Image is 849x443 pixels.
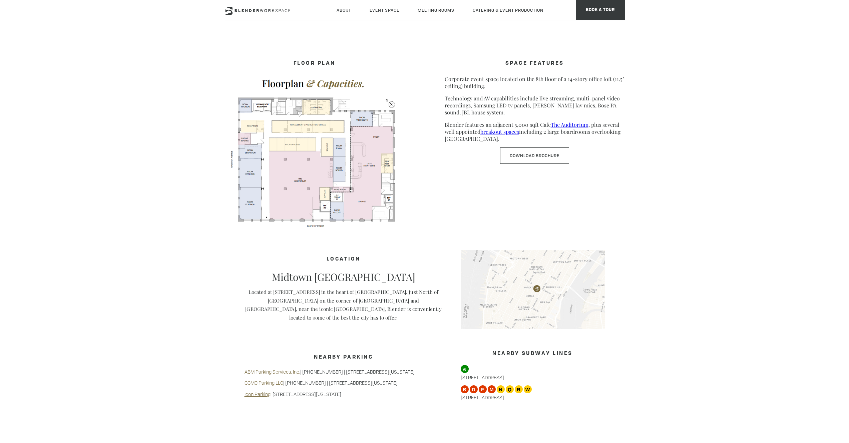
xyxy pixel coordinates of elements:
h4: FLOOR PLAN [225,57,405,70]
p: Corporate event space located on the 8th floor of a 14-story office loft (11.5′ ceiling) building. [445,75,625,89]
a: GGMC Parking LLC [245,380,283,386]
p: Located at [STREET_ADDRESS] in the heart of [GEOGRAPHIC_DATA]. Just North of [GEOGRAPHIC_DATA] on... [245,288,443,322]
span: R [515,385,523,393]
span: Q [506,385,514,393]
a: Download Brochure [500,147,569,164]
p: [STREET_ADDRESS] [461,385,605,401]
h4: SPACE FEATURES [445,57,625,70]
img: FLOORPLAN-Screenshot-2025.png [225,73,405,229]
h3: Nearby Parking [245,351,443,364]
a: ABM Parking Services, Inc. [245,369,300,375]
a: Icon Parking [245,391,271,397]
p: Midtown [GEOGRAPHIC_DATA] [245,271,443,283]
img: blender-map.jpg [461,250,605,329]
span: F [479,385,487,393]
h3: Nearby Subway Lines [461,348,605,360]
span: D [470,385,478,393]
p: | [STREET_ADDRESS][US_STATE] [245,391,443,398]
p: Technology and AV capabilities include live streaming, multi-panel video recordings, Samsung LED ... [445,95,625,116]
a: breakout spaces [480,128,519,135]
span: W [524,385,532,393]
p: [STREET_ADDRESS] [461,365,605,381]
span: B [461,385,469,393]
span: N [497,385,505,393]
h4: Location [245,253,443,266]
span: M [488,385,496,393]
p: | [PHONE_NUMBER] | [STREET_ADDRESS][US_STATE] [245,369,443,375]
a: The Auditorium [551,121,588,128]
span: 6 [461,365,469,373]
p: | [PHONE_NUMBER] | [STREET_ADDRESS][US_STATE] [245,380,443,386]
p: Blender features an adjacent 5,000 sqft Cafe , plus several well appointed including 2 large boar... [445,121,625,142]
